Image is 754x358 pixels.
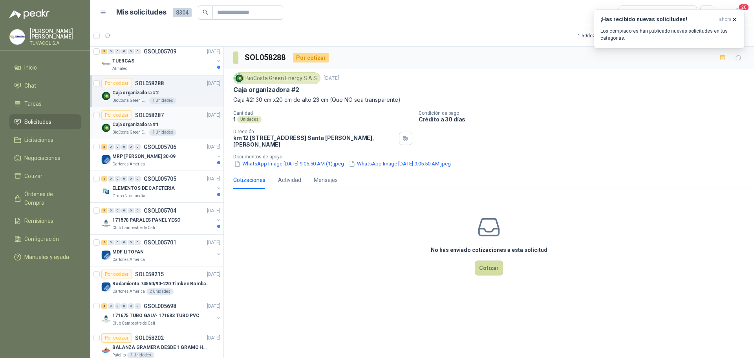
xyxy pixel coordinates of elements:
div: 1 Unidades [149,129,176,136]
div: 0 [115,303,121,309]
img: Logo peakr [9,9,49,19]
div: 0 [128,208,134,213]
p: TUVACOL S.A. [30,41,81,46]
button: WhatsApp Image [DATE] 9.05.50 AM.jpeg [348,160,452,168]
span: Manuales y ayuda [24,253,69,261]
div: Cotizaciones [233,176,265,184]
img: Company Logo [101,187,111,196]
p: Caja organizadora #1 [112,121,159,129]
div: 0 [135,49,141,54]
p: GSOL005701 [144,240,176,245]
p: Condición de pago [419,110,751,116]
p: [DATE] [324,75,339,82]
div: 1 - 50 de 2738 [578,29,629,42]
div: 0 [128,240,134,245]
span: Solicitudes [24,117,51,126]
span: Negociaciones [24,154,60,162]
a: Tareas [9,96,81,111]
img: Company Logo [101,59,111,69]
div: 0 [121,144,127,150]
p: Dirección [233,129,396,134]
div: 0 [108,176,114,182]
a: 3 0 0 0 0 0 GSOL005709[DATE] Company LogoTUERCASAlmatec [101,47,222,72]
div: 0 [115,208,121,213]
div: Por cotizar [101,79,132,88]
p: [DATE] [207,175,220,183]
div: Actividad [278,176,301,184]
a: Manuales y ayuda [9,250,81,264]
p: GSOL005698 [144,303,176,309]
button: 20 [730,6,745,20]
h1: Mis solicitudes [116,7,167,18]
p: Caja #2: 30 cm x20 cm de alto 23 cm (Que NO sea transparente) [233,95,745,104]
a: 3 0 0 0 0 0 GSOL005706[DATE] Company LogoMRP [PERSON_NAME] 30-09Cartones America [101,142,222,167]
a: Órdenes de Compra [9,187,81,210]
p: [DATE] [207,271,220,278]
p: Rodamiento 74550/90-220 Timken BombaVG40 [112,280,210,288]
div: 0 [135,144,141,150]
p: Crédito a 30 días [419,116,751,123]
p: BioCosta Green Energy S.A.S [112,129,148,136]
img: Company Logo [10,29,25,44]
p: Club Campestre de Cali [112,225,155,231]
a: Chat [9,78,81,93]
p: [DATE] [207,112,220,119]
button: ¡Has recibido nuevas solicitudes!ahora Los compradores han publicado nuevas solicitudes en tus ca... [594,9,745,48]
a: Cotizar [9,169,81,184]
img: Company Logo [101,346,111,355]
p: [DATE] [207,207,220,215]
img: Company Logo [101,123,111,132]
span: ahora [719,16,732,23]
img: Company Logo [101,314,111,323]
p: GSOL005706 [144,144,176,150]
div: 0 [108,144,114,150]
span: Órdenes de Compra [24,190,73,207]
div: 2 [101,176,107,182]
p: GSOL005709 [144,49,176,54]
img: Company Logo [101,218,111,228]
img: Company Logo [101,91,111,101]
p: 171675 TUBO GALV- 171683 TUBO PVC [112,312,199,319]
a: Por cotizarSOL058288[DATE] Company LogoCaja organizadora #2BioCosta Green Energy S.A.S1 Unidades [90,75,223,107]
img: Company Logo [101,155,111,164]
p: MDF LITOFAN [112,248,144,256]
div: 0 [115,144,121,150]
p: SOL058202 [135,335,164,341]
span: Licitaciones [24,136,53,144]
span: Remisiones [24,217,53,225]
p: Cartones America [112,161,145,167]
span: 8304 [173,8,192,17]
div: 2 Unidades [146,288,174,295]
div: 0 [135,303,141,309]
div: Por cotizar [101,270,132,279]
img: Company Logo [101,282,111,292]
div: 3 [101,49,107,54]
div: 0 [135,208,141,213]
h3: No has enviado cotizaciones a esta solicitud [431,246,547,254]
div: BioCosta Green Energy S.A.S [233,72,320,84]
div: Por cotizar [624,8,669,17]
p: Club Campestre de Cali [112,320,155,327]
div: 0 [108,208,114,213]
a: Negociaciones [9,151,81,165]
div: 0 [135,240,141,245]
p: [DATE] [207,80,220,87]
p: Almatec [112,66,127,72]
div: 0 [128,49,134,54]
a: 2 0 0 0 0 0 GSOL005705[DATE] Company LogoELEMENTOS DE CAFETERIAGrupo Normandía [101,174,222,199]
div: 3 [101,144,107,150]
div: Unidades [237,116,262,123]
span: Chat [24,81,36,90]
div: 0 [115,49,121,54]
p: SOL058287 [135,112,164,118]
div: 0 [115,240,121,245]
p: Cartones America [112,257,145,263]
span: 20 [738,4,749,11]
div: 0 [128,144,134,150]
div: 0 [108,240,114,245]
div: Mensajes [314,176,338,184]
p: Grupo Normandía [112,193,145,199]
p: GSOL005705 [144,176,176,182]
div: 0 [121,49,127,54]
a: Por cotizarSOL058215[DATE] Company LogoRodamiento 74550/90-220 Timken BombaVG40Cartones America2 ... [90,266,223,298]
